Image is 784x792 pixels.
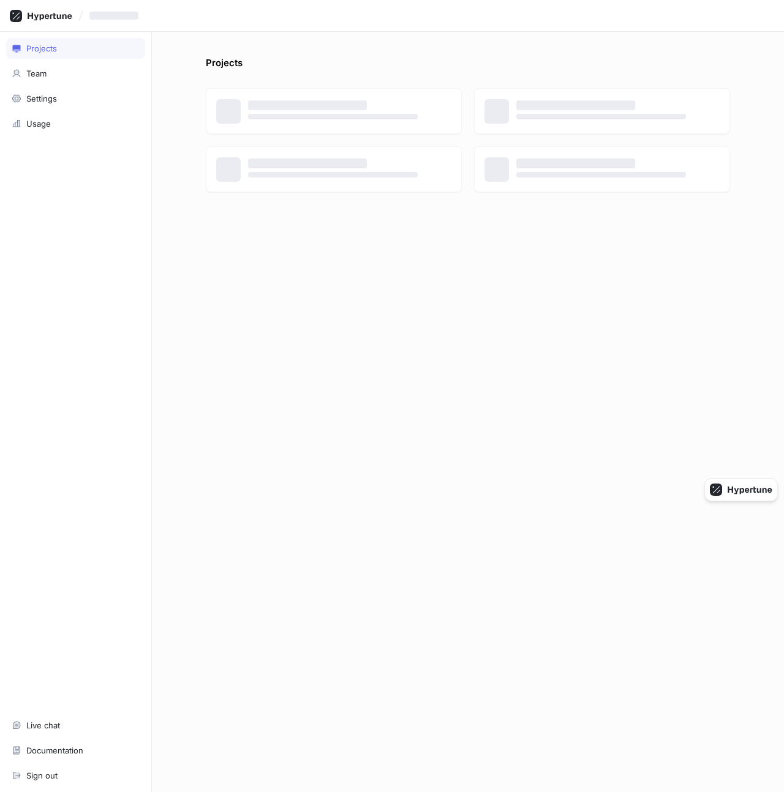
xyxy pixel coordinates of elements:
[26,745,83,755] div: Documentation
[206,56,243,76] p: Projects
[248,100,367,110] span: ‌
[85,6,148,26] button: ‌
[6,113,145,134] a: Usage
[248,114,418,119] span: ‌
[26,43,57,53] div: Projects
[26,771,58,780] div: Sign out
[26,720,60,730] div: Live chat
[26,69,47,78] div: Team
[248,172,418,177] span: ‌
[6,63,145,84] a: Team
[516,114,686,119] span: ‌
[6,38,145,59] a: Projects
[26,119,51,129] div: Usage
[26,94,57,103] div: Settings
[516,100,635,110] span: ‌
[248,159,367,168] span: ‌
[89,12,138,20] span: ‌
[6,740,145,761] a: Documentation
[6,88,145,109] a: Settings
[516,159,635,168] span: ‌
[516,172,686,177] span: ‌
